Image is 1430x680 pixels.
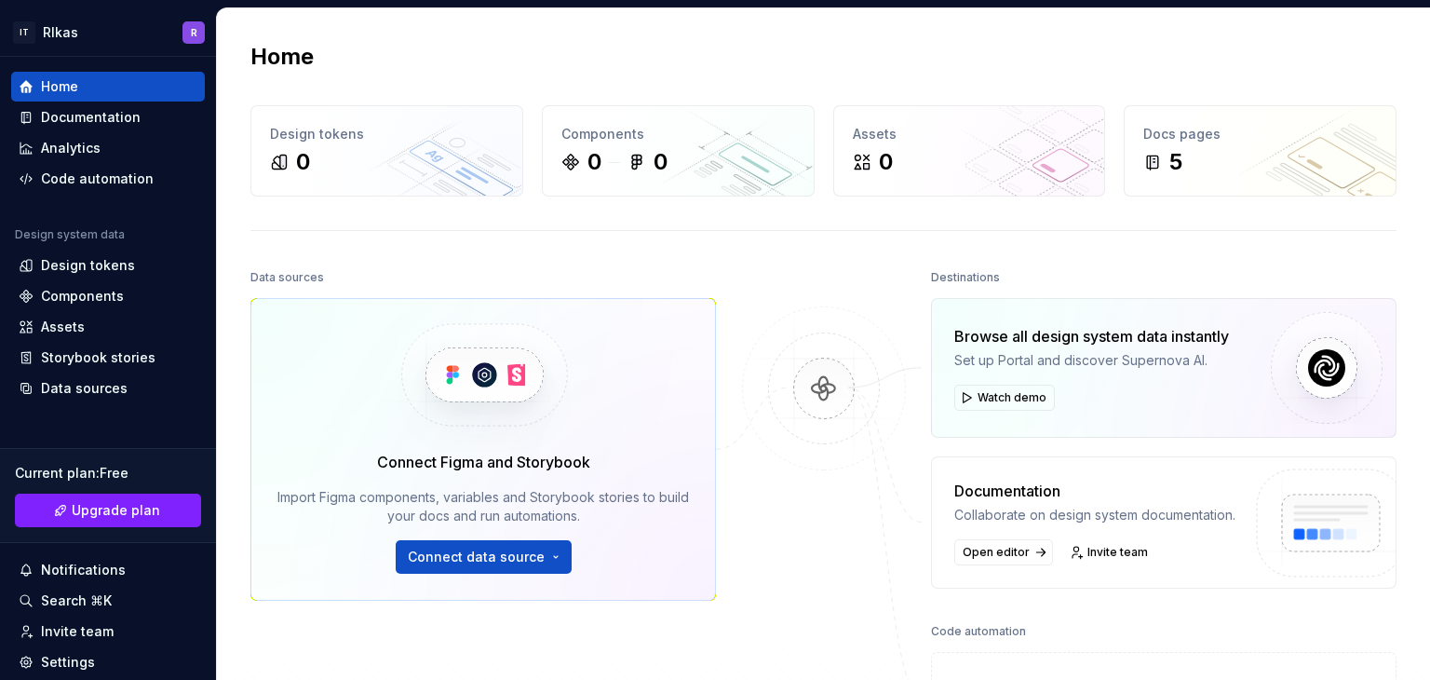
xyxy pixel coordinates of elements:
button: Notifications [11,555,205,585]
div: 0 [296,147,310,177]
div: 0 [654,147,668,177]
button: ITRIkasR [4,12,212,52]
div: Import Figma components, variables and Storybook stories to build your docs and run automations. [277,488,689,525]
div: Notifications [41,561,126,579]
div: Connect Figma and Storybook [377,451,590,473]
div: 5 [1169,147,1182,177]
a: Invite team [11,617,205,646]
div: 0 [879,147,893,177]
button: Watch demo [954,385,1055,411]
div: Assets [853,125,1086,143]
div: Collaborate on design system documentation. [954,506,1235,524]
div: Invite team [41,622,114,641]
a: Storybook stories [11,343,205,373]
div: Destinations [931,265,1000,291]
div: IT [13,21,35,44]
h2: Home [250,42,314,72]
a: Design tokens [11,251,205,280]
a: Code automation [11,164,205,194]
div: R [191,25,197,40]
div: Settings [41,653,95,672]
a: Open editor [954,539,1053,565]
div: Design tokens [270,125,504,143]
a: Assets0 [833,105,1106,197]
span: Connect data source [408,548,545,566]
div: Set up Portal and discover Supernova AI. [954,351,1229,370]
a: Upgrade plan [15,494,201,527]
a: Docs pages5 [1124,105,1396,197]
a: Components [11,281,205,311]
div: Assets [41,318,85,336]
span: Watch demo [978,390,1046,405]
div: Data sources [41,379,128,398]
div: Components [561,125,795,143]
div: Data sources [250,265,324,291]
div: Documentation [954,480,1235,502]
a: Assets [11,312,205,342]
a: Documentation [11,102,205,132]
div: Storybook stories [41,348,155,367]
div: Code automation [41,170,154,188]
div: Design system data [15,227,125,242]
a: Data sources [11,374,205,403]
div: Current plan : Free [15,464,201,483]
a: Analytics [11,133,205,163]
div: Analytics [41,139,101,157]
a: Invite team [1064,539,1156,565]
div: RIkas [43,23,78,42]
div: Home [41,77,78,96]
div: 0 [587,147,601,177]
span: Invite team [1087,545,1148,560]
button: Connect data source [396,540,572,574]
div: Code automation [931,619,1026,645]
a: Design tokens0 [250,105,523,197]
span: Upgrade plan [72,501,160,520]
span: Open editor [963,545,1030,560]
div: Design tokens [41,256,135,275]
div: Components [41,287,124,306]
button: Search ⌘K [11,586,205,616]
div: Search ⌘K [41,592,112,610]
a: Components00 [542,105,815,197]
div: Docs pages [1143,125,1377,143]
a: Settings [11,647,205,677]
a: Home [11,72,205,102]
div: Documentation [41,108,141,127]
div: Browse all design system data instantly [954,325,1229,347]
